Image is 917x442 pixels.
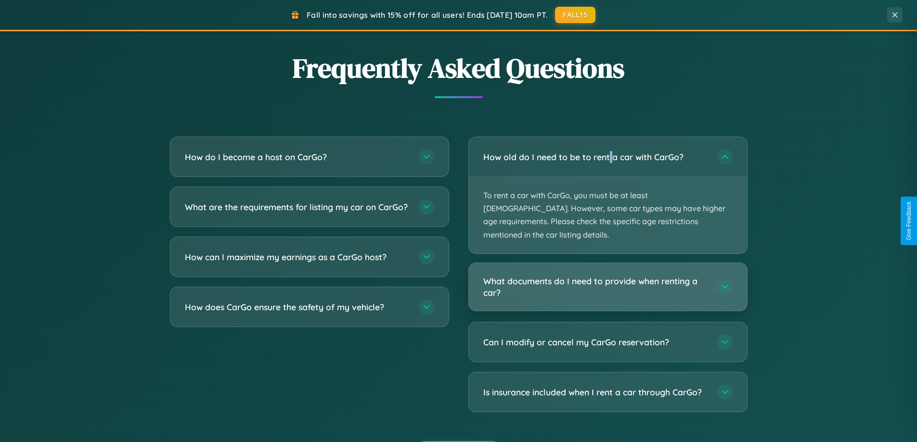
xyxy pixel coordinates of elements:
[483,275,708,299] h3: What documents do I need to provide when renting a car?
[170,50,748,87] h2: Frequently Asked Questions
[185,151,409,163] h3: How do I become a host on CarGo?
[185,251,409,263] h3: How can I maximize my earnings as a CarGo host?
[555,7,595,23] button: FALL15
[469,177,747,253] p: To rent a car with CarGo, you must be at least [DEMOGRAPHIC_DATA]. However, some car types may ha...
[185,301,409,313] h3: How does CarGo ensure the safety of my vehicle?
[483,336,708,348] h3: Can I modify or cancel my CarGo reservation?
[905,202,912,240] div: Give Feedback
[483,386,708,398] h3: Is insurance included when I rent a car through CarGo?
[307,10,548,20] span: Fall into savings with 15% off for all users! Ends [DATE] 10am PT.
[483,151,708,163] h3: How old do I need to be to rent a car with CarGo?
[185,201,409,213] h3: What are the requirements for listing my car on CarGo?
